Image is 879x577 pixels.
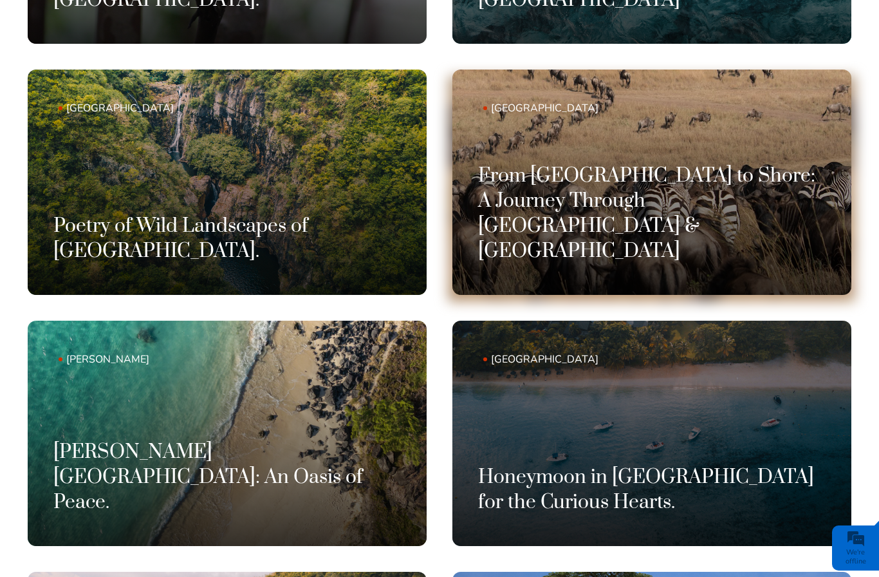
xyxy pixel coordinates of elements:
div: We're offline [835,548,876,566]
h3: [PERSON_NAME][GEOGRAPHIC_DATA]: An Oasis of Peace. [53,440,401,516]
span: [GEOGRAPHIC_DATA] [59,101,344,115]
span: [GEOGRAPHIC_DATA] [483,101,769,115]
span: [GEOGRAPHIC_DATA] [483,352,769,366]
h3: From [GEOGRAPHIC_DATA] to Shore: A Journey Through [GEOGRAPHIC_DATA] & [GEOGRAPHIC_DATA] [478,164,826,265]
h3: Poetry of Wild Landscapes of [GEOGRAPHIC_DATA]. [53,214,401,264]
h3: Honeymoon in [GEOGRAPHIC_DATA] for the Curious Hearts. [478,465,826,515]
a: [GEOGRAPHIC_DATA] From [GEOGRAPHIC_DATA] to Shore: A Journey Through [GEOGRAPHIC_DATA] & [GEOGRAP... [452,70,851,295]
a: [GEOGRAPHIC_DATA] Honeymoon in [GEOGRAPHIC_DATA] for the Curious Hearts. [452,321,851,546]
a: [PERSON_NAME] [PERSON_NAME][GEOGRAPHIC_DATA]: An Oasis of Peace. [28,321,427,546]
span: [PERSON_NAME] [59,352,344,366]
a: [GEOGRAPHIC_DATA] Poetry of Wild Landscapes of [GEOGRAPHIC_DATA]. [28,70,427,295]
